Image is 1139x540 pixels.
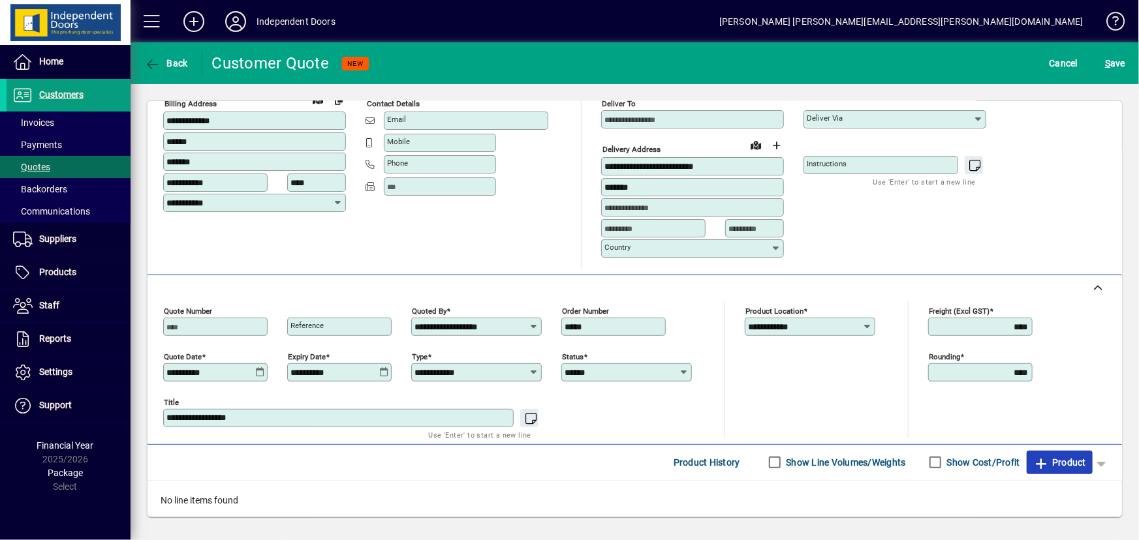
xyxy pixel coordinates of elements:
mat-label: Rounding [929,352,960,361]
mat-label: Phone [387,158,408,168]
a: Quotes [7,156,131,178]
div: Customer Quote [212,53,330,74]
button: Save [1102,52,1129,75]
a: Home [7,46,131,78]
span: Package [48,468,83,478]
mat-label: Quote number [164,306,212,315]
label: Show Cost/Profit [944,456,1020,469]
mat-label: Instructions [807,159,847,168]
span: Home [39,56,63,67]
mat-label: Deliver To [602,99,636,108]
a: Payments [7,134,131,156]
span: NEW [347,59,364,68]
button: Cancel [1046,52,1082,75]
mat-label: Order number [562,306,609,315]
div: [PERSON_NAME] [PERSON_NAME][EMAIL_ADDRESS][PERSON_NAME][DOMAIN_NAME] [719,11,1084,32]
mat-label: Expiry date [288,352,326,361]
span: Cancel [1050,53,1078,74]
mat-label: Quote date [164,352,202,361]
span: Customers [39,89,84,100]
span: Products [39,267,76,277]
a: View on map [307,89,328,110]
button: Product [1027,451,1093,474]
a: Support [7,389,131,422]
button: Choose address [766,135,787,156]
app-page-header-button: Back [131,52,202,75]
button: Add [173,10,215,33]
span: Payments [13,140,62,150]
mat-label: Email [387,115,406,124]
span: Back [144,58,188,68]
mat-label: Deliver via [807,113,843,123]
a: Reports [7,323,131,355]
span: Financial Year [37,440,94,451]
div: No line items found [148,481,1122,520]
a: Knowledge Base [1097,3,1123,45]
span: Suppliers [39,233,76,244]
span: Invoices [13,117,54,128]
span: ave [1105,53,1125,74]
button: Back [141,52,191,75]
a: Products [7,256,131,289]
mat-label: Status [562,352,584,361]
label: Show Line Volumes/Weights [784,456,906,469]
span: Support [39,400,72,410]
span: Product History [674,452,740,473]
span: S [1105,58,1110,68]
a: Staff [7,290,131,322]
button: Copy to Delivery address [328,89,349,110]
mat-label: Title [164,397,179,406]
mat-label: Quoted by [412,306,446,315]
span: Reports [39,333,71,344]
mat-hint: Use 'Enter' to start a new line [873,174,976,189]
span: Settings [39,367,72,377]
a: Backorders [7,178,131,200]
div: Independent Doors [257,11,335,32]
mat-label: Country [604,243,631,252]
mat-label: Mobile [387,137,410,146]
mat-label: Reference [290,321,324,330]
a: Suppliers [7,223,131,256]
mat-label: Freight (excl GST) [929,306,990,315]
a: Invoices [7,112,131,134]
mat-label: Type [412,352,428,361]
a: Communications [7,200,131,222]
span: Quotes [13,162,50,172]
a: Settings [7,356,131,389]
a: View on map [745,134,766,155]
span: Product [1033,452,1086,473]
button: Product History [668,451,745,474]
span: Staff [39,300,59,310]
button: Profile [215,10,257,33]
mat-label: Product location [745,306,804,315]
mat-hint: Use 'Enter' to start a new line [429,427,531,442]
span: Communications [13,206,90,217]
span: Backorders [13,184,67,194]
